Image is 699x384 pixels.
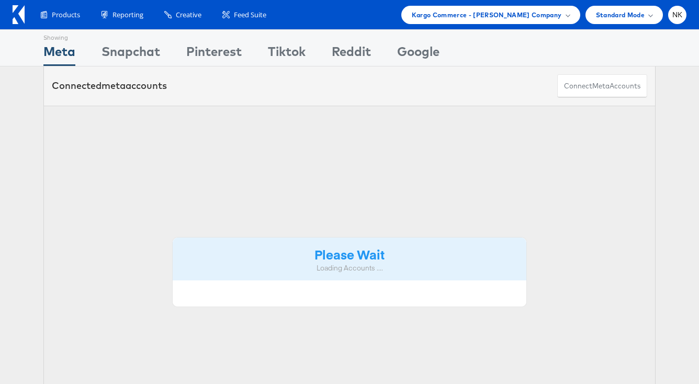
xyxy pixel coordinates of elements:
[268,42,306,66] div: Tiktok
[412,9,562,20] span: Kargo Commerce - [PERSON_NAME] Company
[592,81,610,91] span: meta
[314,245,385,263] strong: Please Wait
[332,42,371,66] div: Reddit
[397,42,439,66] div: Google
[186,42,242,66] div: Pinterest
[102,80,126,92] span: meta
[102,42,160,66] div: Snapchat
[176,10,201,20] span: Creative
[52,10,80,20] span: Products
[181,263,518,273] div: Loading Accounts ....
[43,42,75,66] div: Meta
[112,10,143,20] span: Reporting
[596,9,645,20] span: Standard Mode
[557,74,647,98] button: ConnectmetaAccounts
[234,10,266,20] span: Feed Suite
[43,30,75,42] div: Showing
[52,79,167,93] div: Connected accounts
[672,12,683,18] span: NK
